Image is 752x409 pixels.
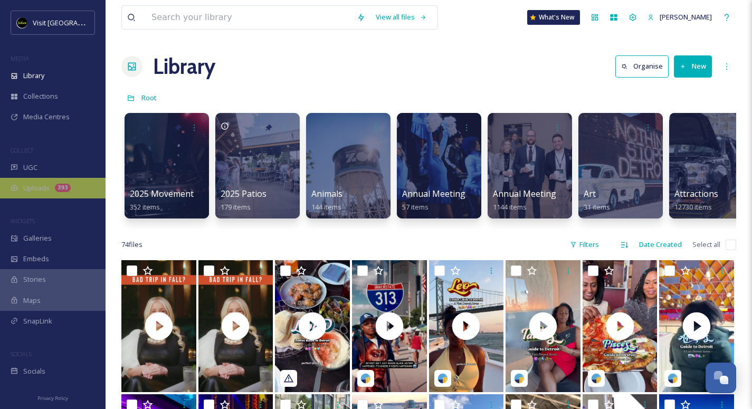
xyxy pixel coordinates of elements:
span: WIDGETS [11,217,35,225]
img: snapsea-logo.png [437,373,448,384]
img: thumbnail [506,260,580,392]
a: [PERSON_NAME] [642,7,717,27]
img: snapsea-logo.png [514,373,525,384]
span: 2025 Movement [130,188,194,199]
a: 2025 Patios179 items [221,189,266,212]
a: Attractions12730 items [674,189,718,212]
img: thumbnail [352,260,427,392]
a: What's New [527,10,580,25]
span: Root [141,93,157,102]
a: Library [153,51,215,82]
span: Annual Meeting [402,188,465,199]
span: Media Centres [23,112,70,122]
span: Annual Meeting (Eblast) [493,188,588,199]
img: snapsea-logo.png [591,373,602,384]
span: Privacy Policy [37,395,68,402]
a: Animals144 items [311,189,342,212]
button: Open Chat [706,363,736,393]
span: 57 items [402,202,429,212]
span: 2025 Patios [221,188,266,199]
a: Annual Meeting (Eblast)1144 items [493,189,588,212]
img: snapsea-logo.png [360,373,371,384]
span: 74 file s [121,240,142,250]
span: Stories [23,274,46,284]
button: Organise [615,55,669,77]
img: thumbnail [275,260,350,392]
span: Select all [692,240,720,250]
a: Privacy Policy [37,391,68,404]
div: Filters [565,234,604,255]
img: thumbnail [583,260,658,392]
span: Uploads [23,183,50,193]
span: 179 items [221,202,251,212]
span: Visit [GEOGRAPHIC_DATA] [33,17,115,27]
span: 1144 items [493,202,527,212]
img: thumbnail [121,260,196,392]
a: Root [141,91,157,104]
span: Maps [23,296,41,306]
span: 144 items [311,202,341,212]
img: thumbnail [198,260,273,392]
span: Library [23,71,44,81]
img: thumbnail [429,260,504,392]
div: 393 [55,184,71,192]
span: 12730 items [674,202,712,212]
a: Art31 items [584,189,610,212]
span: Collections [23,91,58,101]
span: Socials [23,366,45,376]
span: Galleries [23,233,52,243]
span: UGC [23,163,37,173]
button: New [674,55,712,77]
span: Embeds [23,254,49,264]
a: Annual Meeting57 items [402,189,465,212]
a: View all files [370,7,432,27]
span: COLLECT [11,146,33,154]
span: 31 items [584,202,610,212]
a: 2025 Movement352 items [130,189,194,212]
img: thumbnail [659,260,734,392]
input: Search your library [146,6,351,29]
span: Art [584,188,596,199]
span: SnapLink [23,316,52,326]
img: snapsea-logo.png [668,373,678,384]
img: VISIT%20DETROIT%20LOGO%20-%20BLACK%20BACKGROUND.png [17,17,27,28]
span: [PERSON_NAME] [660,12,712,22]
span: Animals [311,188,342,199]
span: 352 items [130,202,160,212]
span: SOCIALS [11,350,32,358]
span: Attractions [674,188,718,199]
div: Date Created [634,234,687,255]
span: MEDIA [11,54,29,62]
